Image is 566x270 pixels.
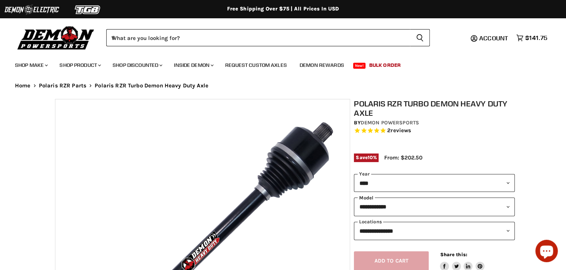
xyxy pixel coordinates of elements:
[220,58,293,73] a: Request Custom Axles
[354,99,515,118] h1: Polaris RZR Turbo Demon Heavy Duty Axle
[168,58,218,73] a: Inside Demon
[294,58,350,73] a: Demon Rewards
[15,24,97,51] img: Demon Powersports
[354,153,379,162] span: Save %
[60,3,116,17] img: TGB Logo 2
[513,32,551,43] a: $141.75
[107,58,167,73] a: Shop Discounted
[384,154,422,161] span: From: $202.50
[9,58,52,73] a: Shop Make
[479,34,508,42] span: Account
[525,34,547,41] span: $141.75
[533,240,560,264] inbox-online-store-chat: Shopify online store chat
[15,83,31,89] a: Home
[39,83,87,89] a: Polaris RZR Parts
[95,83,208,89] span: Polaris RZR Turbo Demon Heavy Duty Axle
[353,63,366,69] span: New!
[106,29,410,46] input: When autocomplete results are available use up and down arrows to review and enter to select
[391,127,411,134] span: reviews
[476,35,513,41] a: Account
[368,155,373,160] span: 10
[387,127,411,134] span: 2 reviews
[440,252,467,257] span: Share this:
[106,29,430,46] form: Product
[354,222,515,240] select: keys
[354,127,515,135] span: Rated 5.0 out of 5 stars 2 reviews
[361,120,419,126] a: Demon Powersports
[354,174,515,192] select: year
[410,29,430,46] button: Search
[9,55,545,73] ul: Main menu
[364,58,406,73] a: Bulk Order
[54,58,105,73] a: Shop Product
[354,198,515,216] select: modal-name
[4,3,60,17] img: Demon Electric Logo 2
[354,119,515,127] div: by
